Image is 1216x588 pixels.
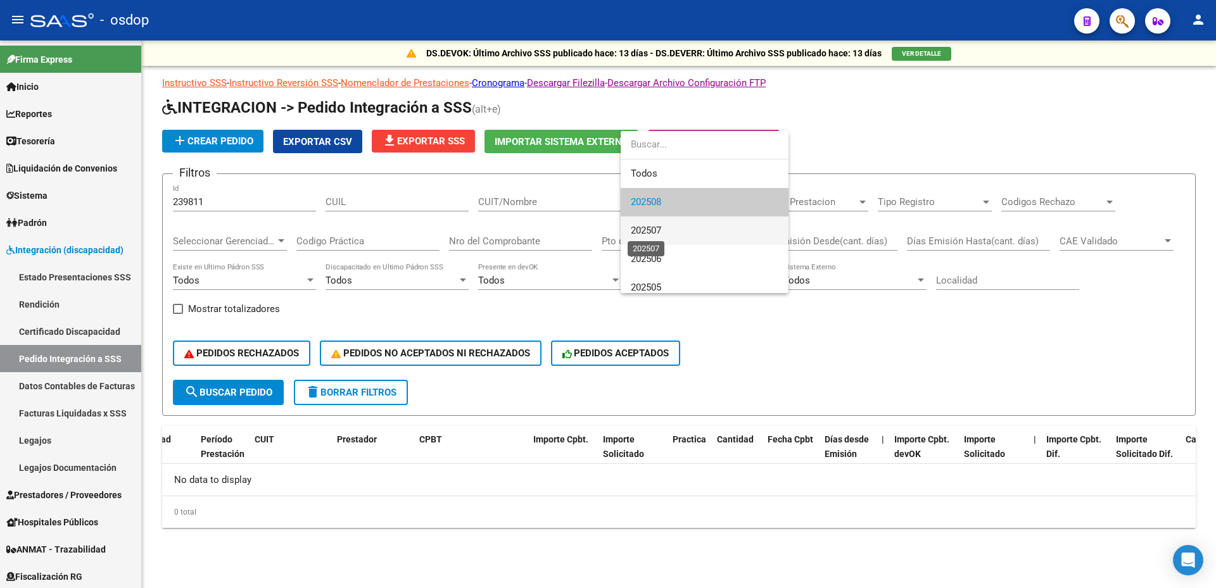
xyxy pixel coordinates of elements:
span: 202506 [631,253,661,265]
span: 202505 [631,282,661,293]
span: Todos [631,160,778,188]
span: 202508 [631,196,661,208]
div: Open Intercom Messenger [1173,545,1203,575]
span: 202507 [631,225,661,236]
input: dropdown search [621,130,788,159]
